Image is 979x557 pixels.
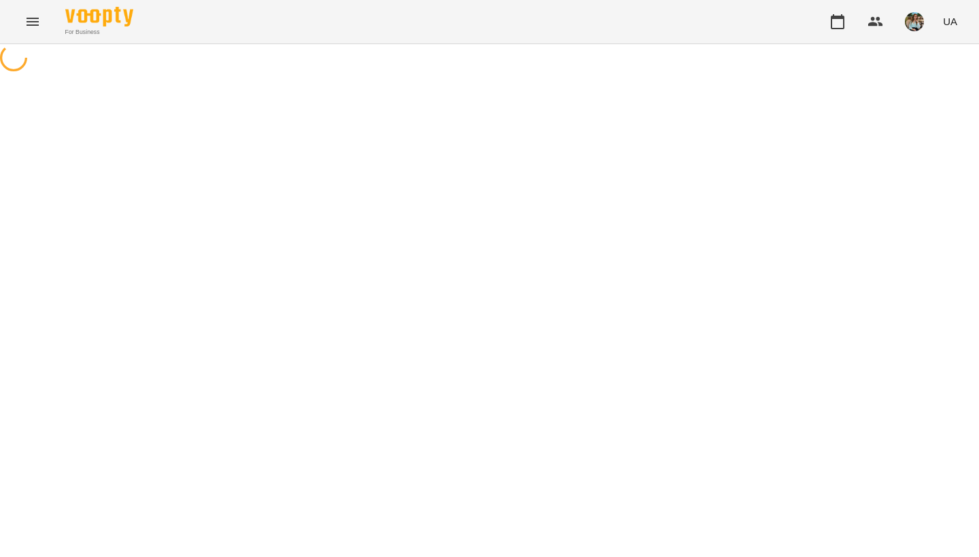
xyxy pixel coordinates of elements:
button: Menu [16,5,49,38]
span: UA [943,14,957,29]
img: 856b7ccd7d7b6bcc05e1771fbbe895a7.jfif [905,12,924,31]
img: Voopty Logo [65,7,133,26]
button: UA [938,9,963,34]
span: For Business [65,28,133,37]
